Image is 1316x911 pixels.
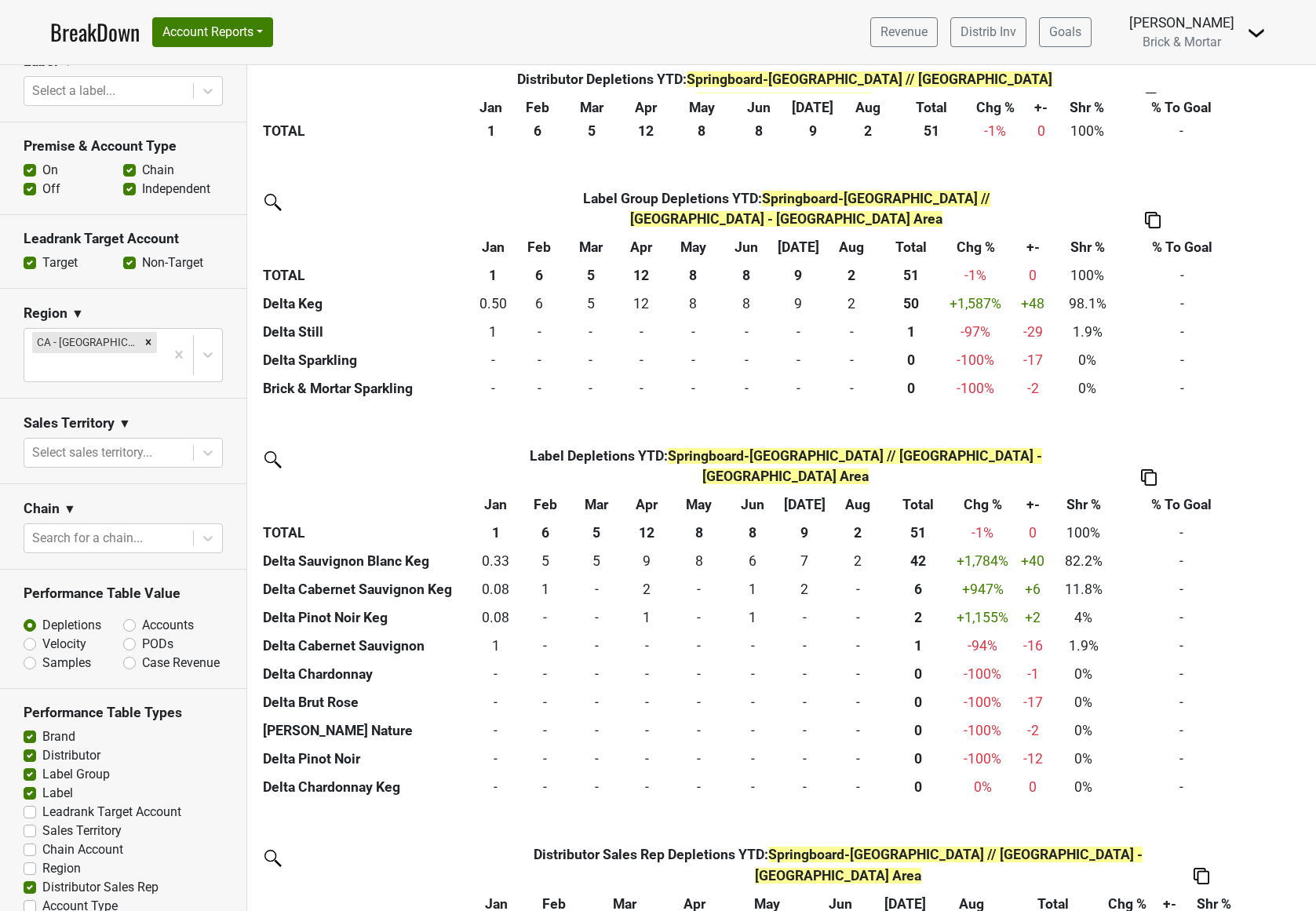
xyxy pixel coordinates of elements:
[727,603,778,632] td: 1
[475,378,511,399] div: -
[1058,117,1116,145] td: 100%
[943,233,1008,261] th: Chg %: activate to sort column ascending
[782,551,827,571] div: 7
[524,579,567,599] div: 1
[727,491,778,519] th: Jun: activate to sort column ascending
[879,233,944,261] th: Total: activate to sort column ascending
[475,293,511,314] div: 0.50
[42,746,100,765] label: Distributor
[511,117,564,145] th: 6
[259,233,471,261] th: &nbsp;: activate to sort column ascending
[259,346,471,374] th: Delta Sparkling
[42,635,86,654] label: Velocity
[964,268,986,283] span: -1%
[885,603,951,632] th: 2.083
[515,233,564,261] th: Feb: activate to sort column ascending
[1145,212,1161,228] img: Copy to clipboard
[259,188,284,213] img: filter
[966,93,1025,122] th: Chg %: activate to sort column ascending
[574,579,619,599] div: -
[687,71,1052,107] span: Springboard-[GEOGRAPHIC_DATA] // [GEOGRAPHIC_DATA] - [GEOGRAPHIC_DATA] Area
[472,519,520,548] th: 1
[829,350,875,370] div: -
[475,350,511,370] div: -
[671,547,727,575] td: 8
[831,519,885,548] th: 2
[672,117,732,145] th: 8
[519,350,561,370] div: -
[515,184,1058,233] th: Label Group Depletions YTD :
[1015,519,1051,548] td: 0
[259,374,471,403] th: Brick & Mortar Sparkling
[1058,93,1116,122] th: Shr %: activate to sort column ascending
[721,233,771,261] th: Jun: activate to sort column ascending
[772,374,826,403] td: 0
[669,378,717,399] div: -
[665,261,722,290] th: 8
[1024,93,1058,122] th: +-: activate to sort column ascending
[42,840,123,859] label: Chain Account
[829,322,875,342] div: -
[831,491,885,519] th: Aug: activate to sort column ascending
[772,290,826,318] td: 9
[618,374,665,403] td: 0
[71,304,84,323] span: ▼
[950,17,1026,47] a: Distrib Inv
[42,654,91,672] label: Samples
[618,261,665,290] th: 12
[1058,318,1117,346] td: 1.9%
[671,575,727,603] td: 0
[50,16,140,49] a: BreakDown
[259,261,471,290] th: TOTAL
[885,519,951,548] th: 51
[897,117,966,145] th: 51
[42,616,101,635] label: Depletions
[259,318,471,346] th: Delta Still
[476,551,517,571] div: 0.33
[1143,35,1221,49] span: Brick & Mortar
[140,332,157,352] div: Remove CA - San Diego Area
[775,322,821,342] div: -
[778,547,831,575] td: 7
[568,378,614,399] div: -
[883,293,940,314] div: 50
[888,579,946,599] div: 6
[42,765,110,784] label: Label Group
[772,261,826,290] th: 9
[951,603,1015,632] td: +1,155 %
[665,374,722,403] td: 0
[524,551,567,571] div: 5
[778,603,831,632] td: 0
[621,378,661,399] div: -
[472,117,511,145] th: 1
[772,346,826,374] td: 0
[1015,491,1051,519] th: +-: activate to sort column ascending
[669,350,717,370] div: -
[623,603,671,632] td: 1
[870,17,938,47] a: Revenue
[1019,579,1047,599] div: +6
[568,293,614,314] div: 5
[152,17,273,47] button: Account Reports
[564,261,617,290] th: 5
[476,579,517,599] div: 0.08
[778,491,831,519] th: Jul: activate to sort column ascending
[772,318,826,346] td: 0
[42,784,73,803] label: Label
[1058,346,1117,374] td: 0%
[1116,519,1247,548] td: -
[1058,290,1117,318] td: 98.1%
[668,448,1042,484] span: Springboard-[GEOGRAPHIC_DATA] // [GEOGRAPHIC_DATA] - [GEOGRAPHIC_DATA] Area
[840,117,897,145] th: 2
[725,322,768,342] div: -
[118,414,131,433] span: ▼
[570,491,623,519] th: Mar: activate to sort column ascending
[732,93,786,122] th: Jun: activate to sort column ascending
[259,93,472,122] th: &nbsp;: activate to sort column ascending
[831,547,885,575] td: 2
[24,415,115,432] h3: Sales Territory
[1117,318,1248,346] td: -
[775,350,821,370] div: -
[671,519,727,548] th: 8
[471,346,515,374] td: 0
